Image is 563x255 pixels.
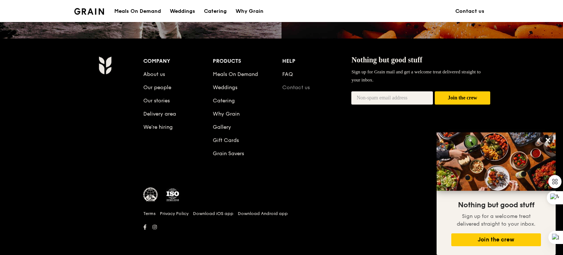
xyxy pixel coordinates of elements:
a: FAQ [282,71,293,77]
img: ISO Certified [165,187,180,202]
a: Why Grain [231,0,268,22]
a: Terms [143,211,155,216]
a: Download Android app [238,211,288,216]
img: Grain [74,8,104,15]
a: We’re hiring [143,124,173,130]
div: Help [282,56,352,66]
a: Why Grain [213,111,240,117]
a: Grain Savers [213,150,244,157]
a: Download iOS app [193,211,233,216]
button: Join the crew [451,233,541,246]
a: Gallery [213,124,231,130]
a: Contact us [451,0,489,22]
a: Weddings [213,84,237,91]
a: Gift Cards [213,137,239,143]
div: Catering [204,0,227,22]
div: Why Grain [236,0,263,22]
div: Meals On Demand [114,0,161,22]
div: Products [213,56,282,66]
a: Our stories [143,98,170,104]
a: Our people [143,84,171,91]
img: DSC07876-Edit02-Large.jpeg [437,132,556,191]
button: Close [542,134,554,146]
span: Sign up for a welcome treat delivered straight to your inbox. [457,213,535,227]
img: MUIS Halal Certified [143,187,158,202]
a: Catering [213,98,235,104]
a: Catering [200,0,231,22]
span: Sign up for Grain mail and get a welcome treat delivered straight to your inbox. [351,69,481,83]
img: Grain [98,56,111,74]
button: Join the crew [435,91,490,105]
a: Privacy Policy [160,211,189,216]
a: Delivery area [143,111,176,117]
a: Contact us [282,84,310,91]
input: Non-spam email address [351,91,433,105]
a: Weddings [165,0,200,22]
span: Nothing but good stuff [458,201,534,210]
div: Weddings [170,0,195,22]
a: Meals On Demand [213,71,258,77]
a: About us [143,71,165,77]
div: Company [143,56,213,66]
span: Nothing but good stuff [351,56,422,64]
h6: Revision [70,232,493,238]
